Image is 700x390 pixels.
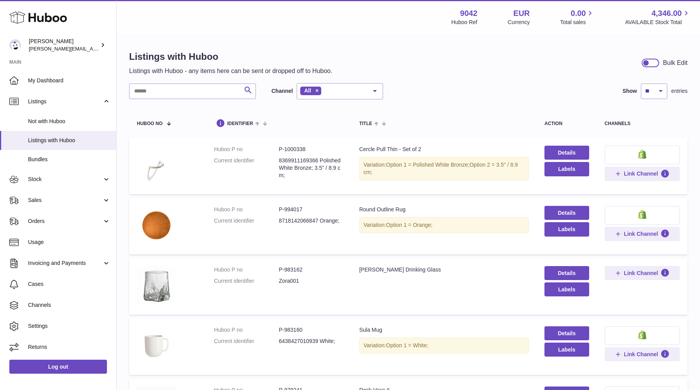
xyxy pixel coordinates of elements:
dt: Current identifier [214,277,279,285]
a: Details [544,266,589,280]
div: channels [605,121,680,126]
button: Labels [544,343,589,357]
span: Sales [28,197,102,204]
img: Sula Mug [137,326,176,365]
span: Orders [28,218,102,225]
p: Listings with Huboo - any items here can be sent or dropped off to Huboo. [129,67,332,75]
span: Settings [28,322,110,330]
img: shopify-small.png [638,210,646,219]
a: Details [544,146,589,160]
span: [PERSON_NAME][EMAIL_ADDRESS][DOMAIN_NAME] [29,45,156,52]
button: Labels [544,222,589,236]
img: Cercle Pull Thin - Set of 2 [137,146,176,185]
div: Bulk Edit [663,59,688,67]
div: Round Outline Rug [359,206,529,213]
span: Not with Huboo [28,118,110,125]
button: Link Channel [605,227,680,241]
span: Huboo no [137,121,163,126]
span: Option 1 = Orange; [386,222,432,228]
span: title [359,121,372,126]
h1: Listings with Huboo [129,50,332,63]
div: [PERSON_NAME] [29,38,99,52]
label: Show [623,87,637,95]
span: identifier [227,121,253,126]
span: Link Channel [624,230,658,237]
span: Link Channel [624,270,658,277]
dt: Huboo P no [214,146,279,153]
a: Details [544,326,589,340]
dt: Current identifier [214,338,279,345]
span: Returns [28,343,110,351]
span: Total sales [560,19,595,26]
dd: 8369911169366 Polished White Bronze; 3.5" / 8.9 cm; [279,157,344,179]
div: action [544,121,589,126]
span: Listings [28,98,102,105]
dt: Huboo P no [214,206,279,213]
button: Labels [544,282,589,296]
dt: Current identifier [214,157,279,179]
span: Invoicing and Payments [28,259,102,267]
button: Labels [544,162,589,176]
div: [PERSON_NAME] Drinking Glass [359,266,529,273]
div: Currency [508,19,530,26]
div: Variation: [359,157,529,180]
span: Listings with Huboo [28,137,110,144]
span: 4,346.00 [651,8,682,19]
dt: Huboo P no [214,326,279,334]
span: My Dashboard [28,77,110,84]
dt: Huboo P no [214,266,279,273]
dd: P-994017 [279,206,344,213]
img: shopify-small.png [638,330,646,340]
strong: EUR [513,8,530,19]
span: Cases [28,280,110,288]
label: Channel [271,87,293,95]
span: Option 1 = White; [386,342,429,348]
img: Zora Drinking Glass [137,266,176,305]
img: shopify-small.png [638,150,646,159]
dd: Zora001 [279,277,344,285]
div: Huboo Ref [451,19,478,26]
div: Sula Mug [359,326,529,334]
a: Details [544,206,589,220]
dt: Current identifier [214,217,279,225]
span: Link Channel [624,351,658,358]
button: Link Channel [605,266,680,280]
span: AVAILABLE Stock Total [625,19,691,26]
a: 0.00 Total sales [560,8,595,26]
div: Variation: [359,338,529,353]
dd: 8718142066847 Orange; [279,217,344,225]
button: Link Channel [605,347,680,361]
a: Log out [9,360,107,374]
strong: 9042 [460,8,478,19]
span: Bundles [28,156,110,163]
span: 0.00 [571,8,586,19]
span: entries [671,87,688,95]
span: Usage [28,239,110,246]
span: Option 2 = 3.5" / 8.9 cm; [364,162,518,175]
img: anna@thatcooliving.com [9,39,21,51]
div: Cercle Pull Thin - Set of 2 [359,146,529,153]
button: Link Channel [605,167,680,181]
a: 4,346.00 AVAILABLE Stock Total [625,8,691,26]
dd: P-1000338 [279,146,344,153]
span: Option 1 = Polished White Bronze; [386,162,469,168]
span: Channels [28,301,110,309]
img: Round Outline Rug [137,206,176,245]
dd: P-983160 [279,326,344,334]
span: Stock [28,176,102,183]
dd: 6438427010939 White; [279,338,344,345]
span: All [304,87,311,94]
span: Link Channel [624,170,658,177]
dd: P-983162 [279,266,344,273]
div: Variation: [359,217,529,233]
